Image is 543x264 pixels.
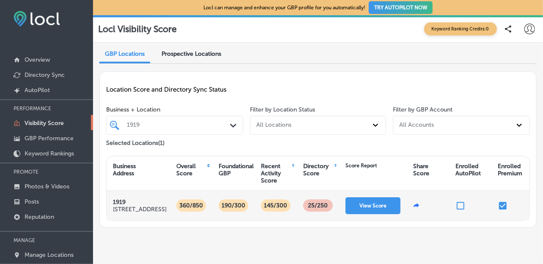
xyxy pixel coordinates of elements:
[25,56,50,63] p: Overview
[113,199,126,206] strong: 1919
[113,206,167,213] p: [STREET_ADDRESS]
[393,106,453,113] label: Filter by GBP Account
[399,122,434,129] div: All Accounts
[250,106,315,113] label: Filter by Location Status
[413,163,429,177] div: Share Score
[14,11,60,27] img: fda3e92497d09a02dc62c9cd864e3231.png
[25,213,54,220] p: Reputation
[105,50,145,57] span: GBP Locations
[303,163,333,177] div: Directory Score
[113,163,136,177] div: Business Address
[106,86,530,93] p: Location Score and Directory Sync Status
[262,199,290,212] p: 145/300
[25,198,39,205] p: Posts
[25,71,65,79] p: Directory Sync
[25,135,74,142] p: GBP Performance
[106,136,165,147] p: Selected Locations ( 1 )
[98,24,177,34] p: Locl Visibility Score
[306,199,331,212] p: 25 /250
[256,122,291,129] div: All Locations
[25,183,69,190] p: Photos & Videos
[498,163,522,177] div: Enrolled Premium
[176,163,206,177] div: Overall Score
[25,87,50,94] p: AutoPilot
[219,163,254,177] div: Foundational GBP
[424,22,497,35] span: Keyword Ranking Credits: 0
[455,163,481,177] div: Enrolled AutoPilot
[261,163,291,184] div: Recent Activity Score
[177,199,206,212] p: 360/850
[346,163,377,169] div: Score Report
[25,150,74,157] p: Keyword Rankings
[106,106,243,113] span: Business + Location
[127,122,231,129] div: 1919
[369,1,433,14] button: TRY AUTOPILOT NOW
[25,120,64,127] p: Visibility Score
[25,251,74,259] p: Manage Locations
[162,50,221,57] span: Prospective Locations
[346,197,400,214] button: View Score
[219,199,248,212] p: 190/300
